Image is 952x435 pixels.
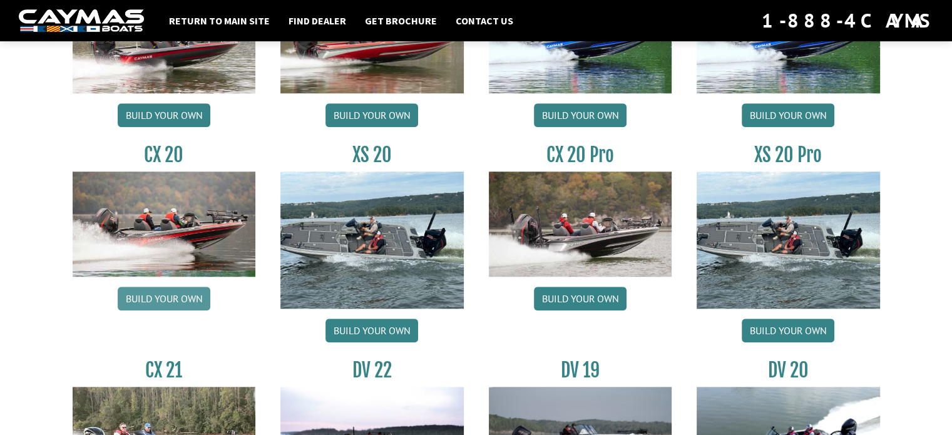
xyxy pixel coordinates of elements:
[742,319,834,342] a: Build your own
[325,319,418,342] a: Build your own
[73,143,256,166] h3: CX 20
[697,171,880,309] img: XS_20_resized.jpg
[449,13,520,29] a: Contact Us
[73,359,256,382] h3: CX 21
[359,13,443,29] a: Get Brochure
[73,171,256,277] img: CX-20_thumbnail.jpg
[325,103,418,127] a: Build your own
[762,7,933,34] div: 1-888-4CAYMAS
[489,143,672,166] h3: CX 20 Pro
[163,13,276,29] a: Return to main site
[742,103,834,127] a: Build your own
[282,13,352,29] a: Find Dealer
[280,359,464,382] h3: DV 22
[697,143,880,166] h3: XS 20 Pro
[19,9,144,33] img: white-logo-c9c8dbefe5ff5ceceb0f0178aa75bf4bb51f6bca0971e226c86eb53dfe498488.png
[534,103,627,127] a: Build your own
[697,359,880,382] h3: DV 20
[280,143,464,166] h3: XS 20
[280,171,464,309] img: XS_20_resized.jpg
[118,103,210,127] a: Build your own
[489,171,672,277] img: CX-20Pro_thumbnail.jpg
[489,359,672,382] h3: DV 19
[534,287,627,310] a: Build your own
[118,287,210,310] a: Build your own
